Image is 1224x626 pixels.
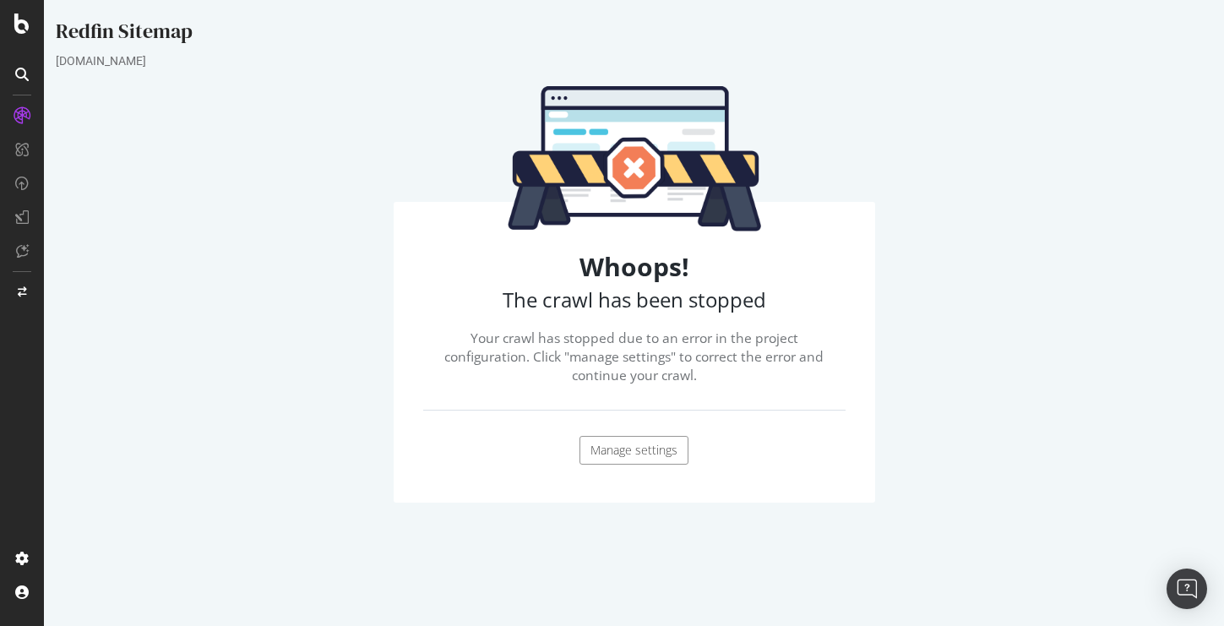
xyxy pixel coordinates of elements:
[536,436,645,465] a: Manage settings
[388,253,793,280] h2: Whoops!
[464,86,717,231] img: The crawl has been stopped
[12,52,1168,69] div: [DOMAIN_NAME]
[388,289,793,311] h3: The crawl has been stopped
[12,17,1168,52] div: Redfin Sitemap
[1167,569,1207,609] div: Open Intercom Messenger
[388,329,793,385] p: Your crawl has stopped due to an error in the project configuration. Click "manage settings" to c...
